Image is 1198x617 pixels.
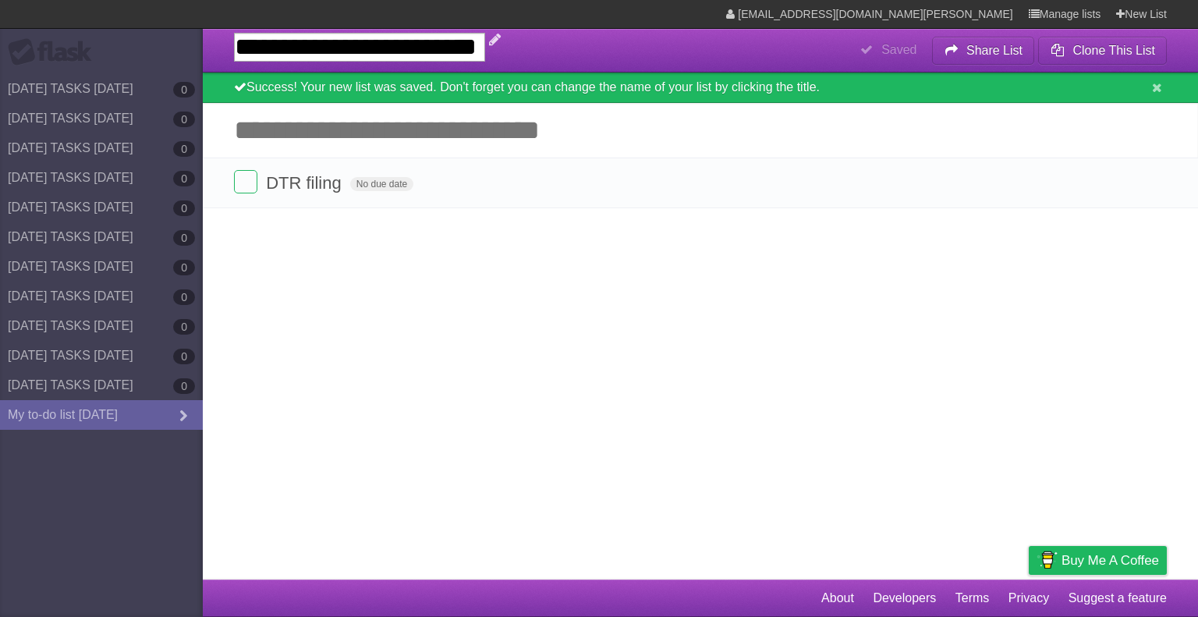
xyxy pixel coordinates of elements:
[203,73,1198,103] div: Success! Your new list was saved. Don't forget you can change the name of your list by clicking t...
[173,141,195,157] b: 0
[173,349,195,364] b: 0
[173,260,195,275] b: 0
[8,38,101,66] div: Flask
[1038,37,1167,65] button: Clone This List
[173,289,195,305] b: 0
[173,112,195,127] b: 0
[173,378,195,394] b: 0
[881,43,916,56] b: Saved
[173,82,195,98] b: 0
[173,319,195,335] b: 0
[1072,44,1155,57] b: Clone This List
[1037,547,1058,573] img: Buy me a coffee
[1062,547,1159,574] span: Buy me a coffee
[173,171,195,186] b: 0
[1069,583,1167,613] a: Suggest a feature
[173,230,195,246] b: 0
[1029,546,1167,575] a: Buy me a coffee
[955,583,990,613] a: Terms
[173,200,195,216] b: 0
[821,583,854,613] a: About
[266,173,346,193] span: DTR filing
[1008,583,1049,613] a: Privacy
[966,44,1023,57] b: Share List
[932,37,1035,65] button: Share List
[234,170,257,193] label: Done
[350,177,413,191] span: No due date
[873,583,936,613] a: Developers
